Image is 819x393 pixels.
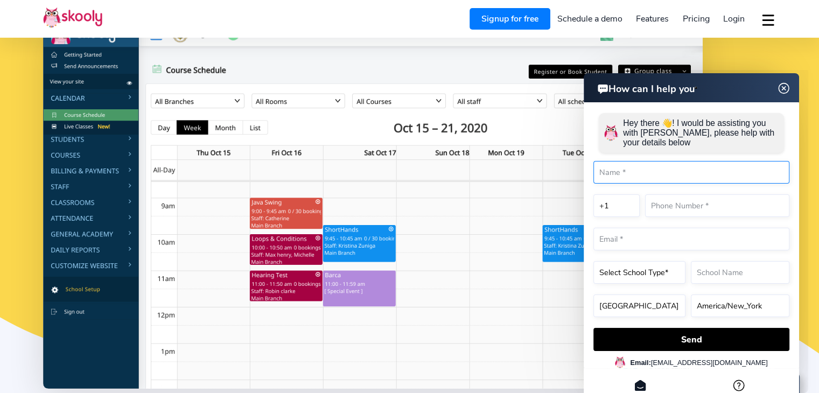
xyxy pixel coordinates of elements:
a: Signup for free [470,8,550,30]
span: Login [723,13,745,25]
span: Pricing [683,13,710,25]
a: Features [629,10,676,27]
button: dropdown menu [760,8,776,32]
img: Skooly [43,7,102,28]
img: Meet the #1 Software for schools - Desktop [43,23,703,389]
a: Schedule a demo [550,10,629,27]
a: Pricing [676,10,717,27]
a: Login [716,10,752,27]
